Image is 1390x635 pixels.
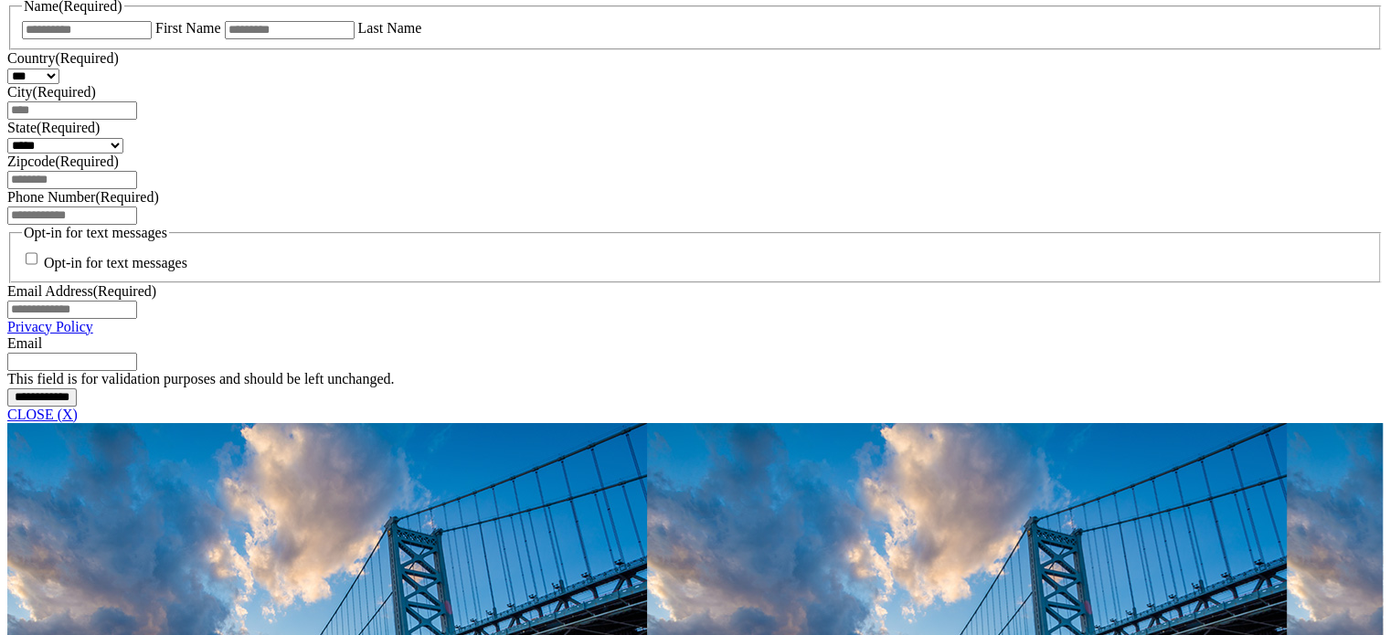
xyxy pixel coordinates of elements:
[7,407,78,422] a: CLOSE (X)
[55,50,118,66] span: (Required)
[7,120,100,135] label: State
[7,153,119,169] label: Zipcode
[7,335,42,351] label: Email
[37,120,100,135] span: (Required)
[55,153,118,169] span: (Required)
[7,84,96,100] label: City
[33,84,96,100] span: (Required)
[7,189,159,205] label: Phone Number
[7,371,1383,387] div: This field is for validation purposes and should be left unchanged.
[7,283,156,299] label: Email Address
[7,319,93,334] a: Privacy Policy
[358,20,422,36] label: Last Name
[95,189,158,205] span: (Required)
[155,20,221,36] label: First Name
[7,50,119,66] label: Country
[93,283,156,299] span: (Required)
[44,256,187,271] label: Opt-in for text messages
[22,225,169,241] legend: Opt-in for text messages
